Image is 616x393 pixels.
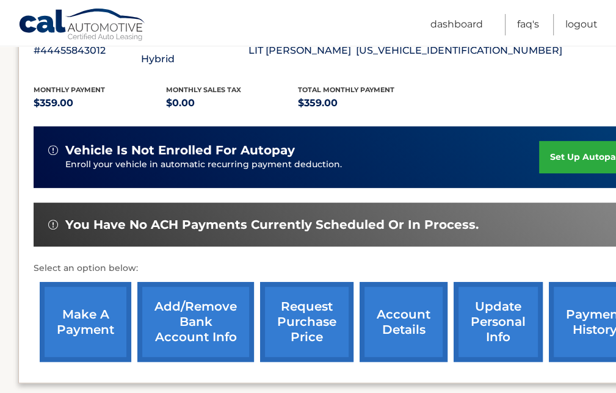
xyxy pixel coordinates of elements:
[65,143,295,158] span: vehicle is not enrolled for autopay
[40,282,131,362] a: make a payment
[430,14,483,35] a: Dashboard
[298,95,430,112] p: $359.00
[356,42,562,59] p: [US_VEHICLE_IDENTIFICATION_NUMBER]
[141,34,248,68] p: 2025 Honda CR-V Hybrid
[248,42,356,59] p: LIT [PERSON_NAME]
[166,95,299,112] p: $0.00
[48,145,58,155] img: alert-white.svg
[360,282,448,362] a: account details
[137,282,254,362] a: Add/Remove bank account info
[34,95,166,112] p: $359.00
[48,220,58,229] img: alert-white.svg
[65,158,539,171] p: Enroll your vehicle in automatic recurring payment deduction.
[565,14,598,35] a: Logout
[517,14,539,35] a: FAQ's
[166,85,241,94] span: Monthly sales Tax
[454,282,543,362] a: update personal info
[298,85,394,94] span: Total Monthly Payment
[34,42,141,59] p: #44455843012
[65,217,479,233] span: You have no ACH payments currently scheduled or in process.
[260,282,353,362] a: request purchase price
[18,8,147,43] a: Cal Automotive
[34,85,105,94] span: Monthly Payment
